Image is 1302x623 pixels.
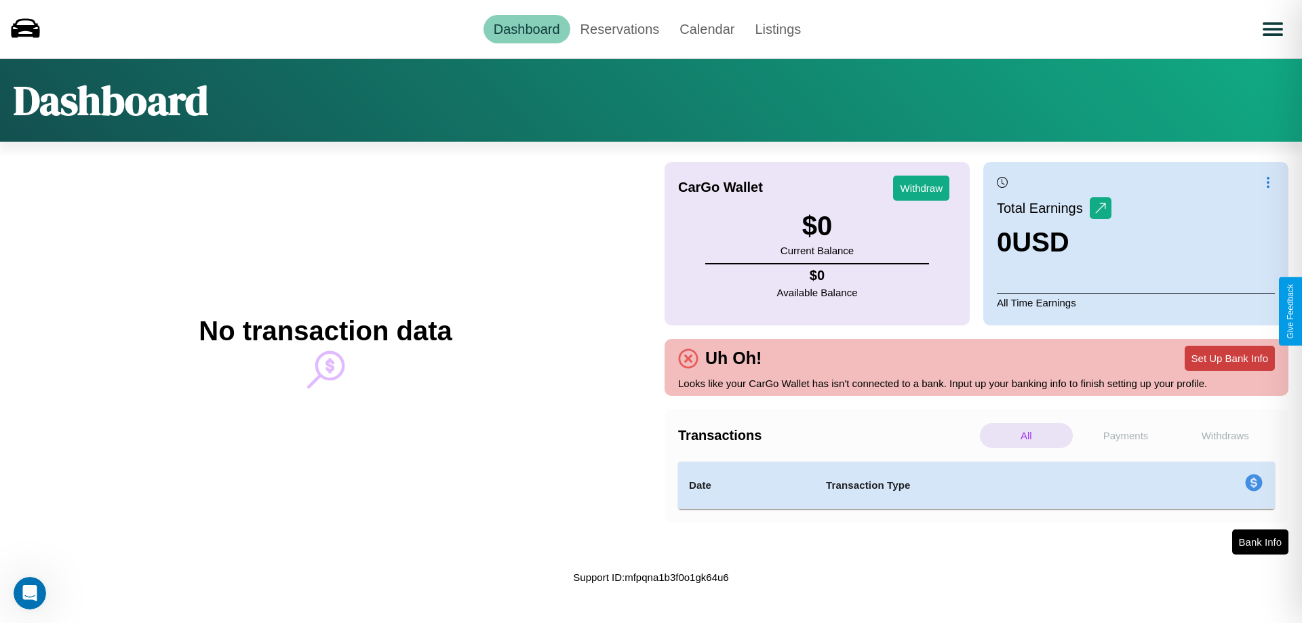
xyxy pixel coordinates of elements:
[678,428,976,443] h4: Transactions
[997,196,1090,220] p: Total Earnings
[1232,529,1288,555] button: Bank Info
[484,15,570,43] a: Dashboard
[573,568,728,586] p: Support ID: mfpqna1b3f0o1gk64u6
[997,293,1275,312] p: All Time Earnings
[745,15,811,43] a: Listings
[777,283,858,302] p: Available Balance
[1080,423,1172,448] p: Payments
[14,577,46,609] iframe: Intercom live chat
[1254,10,1292,48] button: Open menu
[669,15,745,43] a: Calendar
[997,227,1111,258] h3: 0 USD
[678,462,1275,509] table: simple table
[1185,346,1275,371] button: Set Up Bank Info
[980,423,1073,448] p: All
[14,73,208,128] h1: Dashboard
[826,477,1134,494] h4: Transaction Type
[678,374,1275,393] p: Looks like your CarGo Wallet has isn't connected to a bank. Input up your banking info to finish ...
[1286,284,1295,339] div: Give Feedback
[781,211,854,241] h3: $ 0
[1179,423,1271,448] p: Withdraws
[781,241,854,260] p: Current Balance
[678,180,763,195] h4: CarGo Wallet
[893,176,949,201] button: Withdraw
[698,348,768,368] h4: Uh Oh!
[777,268,858,283] h4: $ 0
[199,316,452,346] h2: No transaction data
[689,477,804,494] h4: Date
[570,15,670,43] a: Reservations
